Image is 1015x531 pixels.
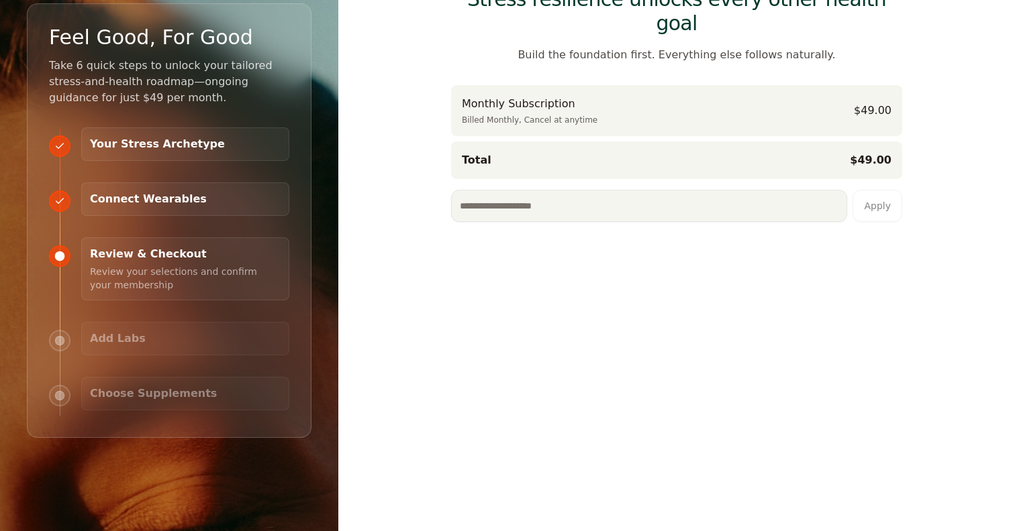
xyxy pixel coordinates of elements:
[90,191,281,207] h3: Connect Wearables
[462,152,491,168] span: Total
[448,235,905,528] iframe: Secure payment input frame
[90,386,281,402] h3: Choose Supplements
[90,246,281,262] h3: Review & Checkout
[90,136,281,152] h3: Your Stress Archetype
[462,96,597,112] h3: Monthly Subscription
[451,46,902,64] p: Build the foundation first. Everything else follows naturally.
[49,25,253,50] h2: Feel Good, For Good
[462,115,597,125] p: Billed Monthly, Cancel at anytime
[90,262,281,292] p: Review your selections and confirm your membership
[90,331,281,347] h3: Add Labs
[850,152,891,168] span: $49.00
[49,58,289,106] p: Take 6 quick steps to unlock your tailored stress-and-health roadmap—ongoing guidance for just $4...
[854,103,891,119] span: $49.00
